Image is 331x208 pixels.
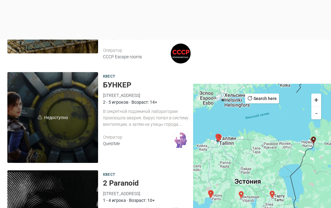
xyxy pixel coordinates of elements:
div: 2 - 5 игроков · Возраст: 14+ [103,99,191,106]
span: Квест [103,73,115,80]
button: - [311,106,321,119]
div: Голос из темноты [212,131,224,144]
div: QuestMe [103,141,171,147]
div: 1 - 4 игрока · Возраст: 10+ [103,197,191,204]
h5: 2 Paranoid [103,179,191,188]
img: QuestMe [171,130,191,150]
h5: БУНКЕР [103,81,191,90]
div: Пила [266,188,278,201]
span: Квест [103,171,115,178]
button: + [311,94,321,106]
a: unavailableНедоступно БУНКЕР [7,72,98,163]
div: CCCP Escape rooms [103,54,171,60]
div: 2 Paranoid [213,132,225,144]
span: Недоступно [7,72,98,163]
div: Оператор [103,47,171,54]
div: Оператор [103,134,171,141]
div: [STREET_ADDRESS] [103,92,191,99]
img: CCCP Escape rooms [171,44,191,64]
button: Search here [245,94,279,103]
img: unavailable [38,115,42,119]
div: БУНКЕР [307,134,320,146]
div: Põgenemine Pärnu vanglast [205,188,217,200]
div: KGB hideout and John F. Kennedy murder [204,188,217,200]
div: В секретной подземной лаборатории произошла авария. Вирус попал в систему вентиляции, а затем на ... [103,108,191,127]
div: [STREET_ADDRESS] [103,190,191,197]
div: Кровавый театр [235,189,247,201]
